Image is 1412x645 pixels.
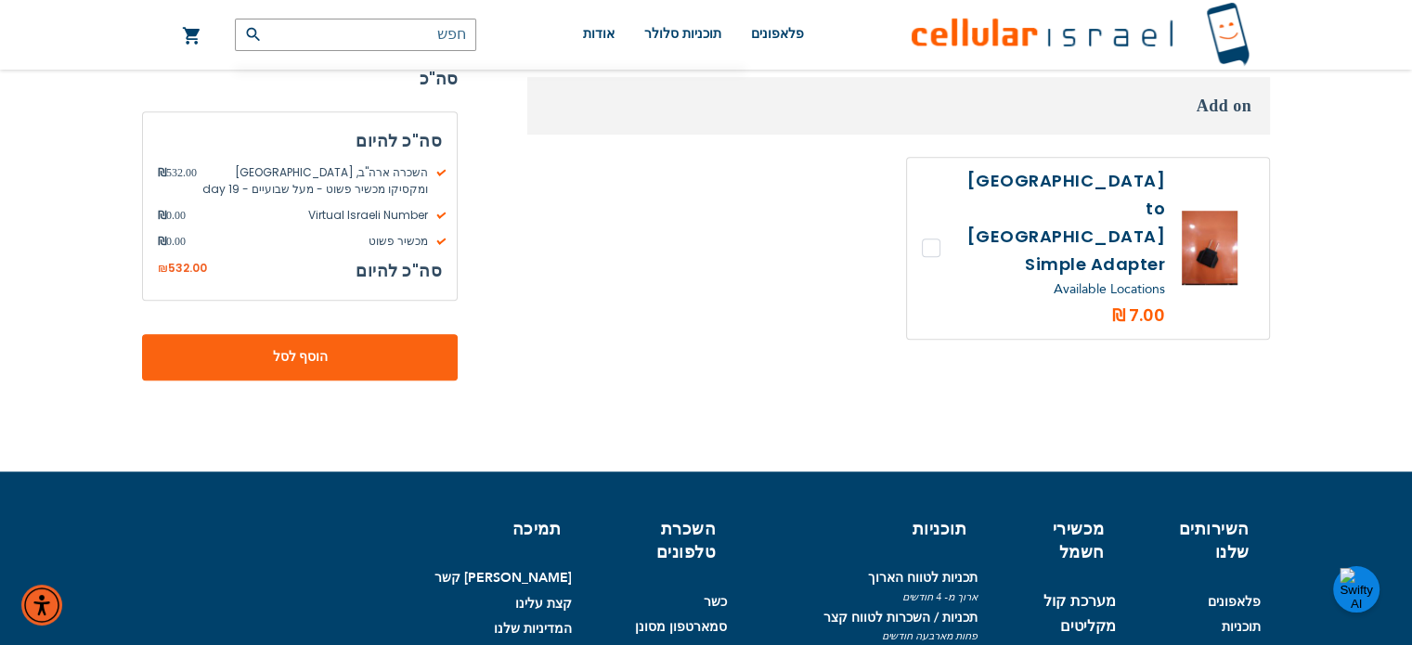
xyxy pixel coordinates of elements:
[515,595,572,613] a: קצת עלינו
[704,593,727,611] a: כשר
[158,233,166,250] span: ₪
[441,518,561,542] h6: תמיכה
[21,585,62,626] div: תפריט נגישות
[158,164,197,198] span: 532.00
[158,261,168,277] span: ₪
[868,569,978,587] a: תכניות לטווח הארוך
[1208,593,1261,611] a: פלאפונים
[356,257,442,285] h3: סה"כ להיום
[912,2,1250,68] img: לוגו סלולר ישראל
[142,334,458,381] button: הוסף לסל
[1043,593,1115,611] a: מערכת קול
[158,127,442,155] h3: סה"כ להיום
[1222,618,1261,636] a: תוכניות
[1141,518,1249,565] h6: השירותים שלנו
[186,207,442,224] span: Virtual Israeli Number
[158,233,186,250] span: 0.00
[158,164,166,181] span: ₪
[635,618,727,636] a: סמארטפון מסונן
[598,518,716,565] h6: השכרת טלפונים
[203,348,396,368] span: הוסף לסל
[753,518,966,542] h6: תוכניות
[742,590,978,604] span: ארוך מ- 4 חודשים
[823,609,978,626] a: תכניות / השכרות לטווח קצר
[1059,618,1115,636] a: מקליטים
[197,164,442,198] span: השכרה ארה"ב, [GEOGRAPHIC_DATA] ומקסיקו מכשיר פשוט - מעל שבועיים - 19 day
[1004,518,1104,565] h6: מכשירי חשמל
[644,27,721,41] span: תוכניות סלולר
[186,233,442,250] span: מכשיר פשוט
[158,207,186,224] span: 0.00
[158,207,166,224] span: ₪
[142,65,458,93] strong: סה"כ
[1196,97,1251,115] span: Add on
[434,569,572,587] a: [PERSON_NAME] קשר
[235,19,476,51] input: חפש
[742,629,978,643] span: פחות מארבעה חודשים
[751,27,804,41] span: פלאפונים
[494,620,572,638] a: המדיניות שלנו
[583,27,615,41] span: אודות
[1054,280,1165,298] a: Available Locations
[168,260,207,276] span: 532.00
